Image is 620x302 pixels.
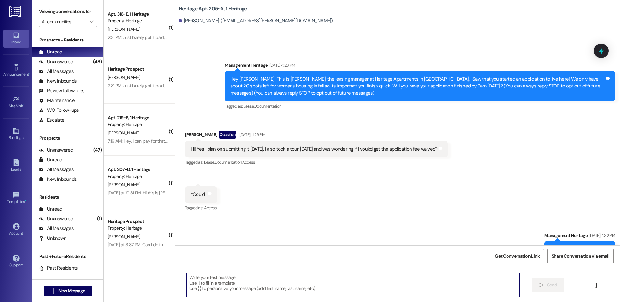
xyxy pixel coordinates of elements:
[3,30,29,47] a: Inbox
[268,62,295,69] div: [DATE] 4:23 PM
[108,173,168,180] div: Property: Heritage
[39,147,73,154] div: Unanswered
[91,57,103,67] div: (48)
[108,83,232,88] div: 2:31 PM: Just barely got it paid, let me know if it doesn't go through.
[3,94,29,111] a: Site Visit •
[32,253,103,260] div: Past + Future Residents
[39,176,77,183] div: New Inbounds
[593,283,598,288] i: 
[32,37,103,43] div: Prospects + Residents
[108,234,140,239] span: [PERSON_NAME]
[90,19,93,24] i: 
[39,107,79,114] div: WO Follow-ups
[225,62,615,71] div: Management Heritage
[39,87,84,94] div: Review follow-ups
[191,146,438,153] div: Hi! Yes I plan on submitting it [DATE]. I also took a tour [DATE] and was wondering if I voukd ge...
[58,287,85,294] span: New Message
[108,218,168,225] div: Heritage Prospect
[39,235,66,242] div: Unknown
[225,101,615,111] div: Tagged as:
[539,283,544,288] i: 
[108,130,140,136] span: [PERSON_NAME]
[179,6,247,12] b: Heritage: Apt. 205~A, 1 Heritage
[3,125,29,143] a: Buildings
[204,205,217,211] span: Access
[39,265,78,272] div: Past Residents
[29,71,30,75] span: •
[547,282,557,288] span: Send
[254,103,281,109] span: Documentation
[552,253,609,260] span: Share Conversation via email
[3,189,29,207] a: Templates •
[25,198,26,203] span: •
[108,190,300,196] div: [DATE] at 10:31 PM: Hi this is [PERSON_NAME], I wanted to make sure I have parking for winter sem...
[108,75,140,80] span: [PERSON_NAME]
[185,157,448,167] div: Tagged as:
[23,103,24,107] span: •
[92,145,103,155] div: (47)
[3,157,29,175] a: Leads
[108,114,168,121] div: Apt. 219~B, 1 Heritage
[495,253,540,260] span: Get Conversation Link
[39,166,74,173] div: All Messages
[108,34,232,40] div: 2:31 PM: Just barely got it paid, let me know if it doesn't go through.
[9,6,23,17] img: ResiDesk Logo
[238,131,265,138] div: [DATE] 4:29 PM
[39,58,73,65] div: Unanswered
[230,76,605,97] div: Hey [PERSON_NAME]! This is [PERSON_NAME], the leasing manager at Heritage Apartments in [GEOGRAPH...
[39,274,83,281] div: Future Residents
[44,286,92,296] button: New Message
[547,249,614,263] button: Share Conversation via email
[179,17,333,24] div: [PERSON_NAME]. ([EMAIL_ADDRESS][PERSON_NAME][DOMAIN_NAME])
[215,159,242,165] span: Documentation ,
[491,249,544,263] button: Get Conversation Link
[191,191,205,198] div: *Could
[108,166,168,173] div: Apt. 307~D, 1 Heritage
[39,6,97,17] label: Viewing conversations for
[532,278,564,292] button: Send
[95,214,103,224] div: (1)
[39,215,73,222] div: Unanswered
[544,232,615,241] div: Management Heritage
[39,97,75,104] div: Maintenance
[204,159,215,165] span: Lease ,
[108,225,168,232] div: Property: Heritage
[42,17,87,27] input: All communities
[108,17,168,24] div: Property: Heritage
[3,221,29,238] a: Account
[244,103,254,109] span: Lease ,
[219,131,236,139] div: Question
[39,78,77,85] div: New Inbounds
[39,225,74,232] div: All Messages
[3,253,29,270] a: Support
[39,49,62,55] div: Unread
[32,135,103,142] div: Prospects
[39,117,64,123] div: Escalate
[39,68,74,75] div: All Messages
[39,206,62,213] div: Unread
[242,159,255,165] span: Access
[108,66,168,73] div: Heritage Prospect
[108,242,308,248] div: [DATE] at 8:37 PM: Can I do that through my old account or do I need to create a completely new a...
[185,203,217,213] div: Tagged as:
[185,131,448,141] div: [PERSON_NAME]
[32,194,103,201] div: Residents
[108,138,362,144] div: 7:16 AM: Hey, I can pay for that [DATE], I've been so busy this week! Also, am I just going to th...
[108,182,140,188] span: [PERSON_NAME]
[108,11,168,17] div: Apt. 316~E, 1 Heritage
[108,26,140,32] span: [PERSON_NAME]
[108,121,168,128] div: Property: Heritage
[588,232,615,239] div: [DATE] 4:32 PM
[51,288,56,294] i: 
[39,157,62,163] div: Unread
